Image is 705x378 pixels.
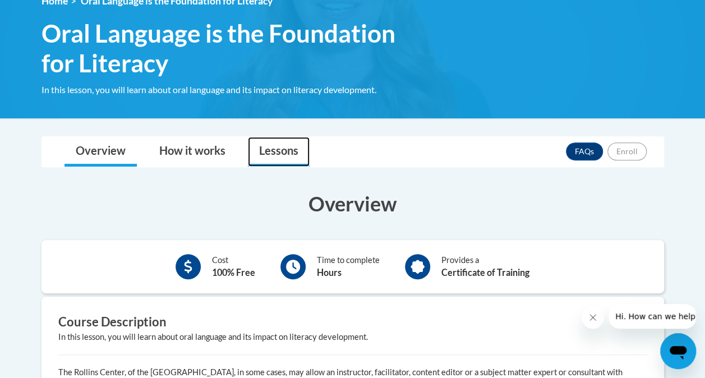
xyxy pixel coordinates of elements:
h3: Course Description [58,314,647,331]
b: 100% Free [212,267,255,278]
div: Time to complete [317,254,380,279]
div: In this lesson, you will learn about oral language and its impact on literacy development. [42,84,428,96]
b: Certificate of Training [441,267,529,278]
span: Hi. How can we help? [7,8,91,17]
a: Overview [64,137,137,167]
a: Lessons [248,137,310,167]
iframe: Message from company [609,304,696,329]
span: Oral Language is the Foundation for Literacy [42,19,428,78]
a: FAQs [566,142,603,160]
iframe: Button to launch messaging window [660,333,696,369]
div: Provides a [441,254,529,279]
b: Hours [317,267,342,278]
h3: Overview [42,190,664,218]
iframe: Close message [582,306,604,329]
div: Cost [212,254,255,279]
a: How it works [148,137,237,167]
div: In this lesson, you will learn about oral language and its impact on literacy development. [58,331,647,343]
button: Enroll [607,142,647,160]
